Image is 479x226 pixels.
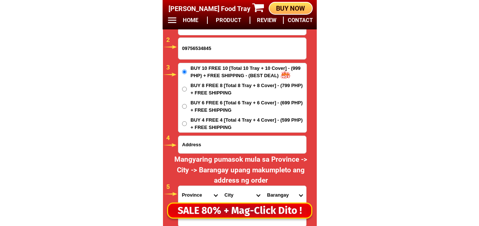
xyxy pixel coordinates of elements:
[178,16,203,25] h6: HOME
[182,121,187,126] input: BUY 4 FREE 4 [Total 4 Tray + 4 Cover] - (599 PHP) + FREE SHIPPING
[211,16,246,25] h6: PRODUCT
[166,36,170,43] span: 2
[168,203,311,218] div: SALE 80% + Mag-Click Dito !
[174,155,307,184] span: Mangyaring pumasok mula sa Province -> City -> Barangay upang makumpleto ang address ng order
[288,16,313,25] h6: CONTACT
[221,186,264,204] select: Select district
[269,3,312,13] div: BUY NOW
[254,16,279,25] h6: REVIEW
[178,186,221,204] select: Select province
[182,87,187,92] input: BUY 8 FREE 8 [Total 8 Tray + 8 Cover] - (799 PHP) + FREE SHIPPING
[168,4,255,14] h4: [PERSON_NAME] Food Tray
[166,133,177,143] h6: 4
[182,69,187,74] input: BUY 10 FREE 10 [Total 10 Tray + 10 Cover] - (999 PHP) + FREE SHIPPING - (BEST DEAL)
[166,183,170,190] span: 5
[190,116,306,131] span: BUY 4 FREE 4 [Total 4 Tray + 4 Cover] - (599 PHP) + FREE SHIPPING
[190,65,306,79] span: BUY 10 FREE 10 [Total 10 Tray + 10 Cover] - (999 PHP) + FREE SHIPPING - (BEST DEAL)
[190,99,306,114] span: BUY 6 FREE 6 [Total 6 Tray + 6 Cover] - (699 PHP) + FREE SHIPPING
[166,64,170,71] span: 3
[178,136,306,153] input: Input address
[182,104,187,109] input: BUY 6 FREE 6 [Total 6 Tray + 6 Cover] - (699 PHP) + FREE SHIPPING
[190,82,306,96] span: BUY 8 FREE 8 [Total 8 Tray + 8 Cover] - (799 PHP) + FREE SHIPPING
[264,186,306,204] select: Select commune
[178,38,306,59] input: Input phone_number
